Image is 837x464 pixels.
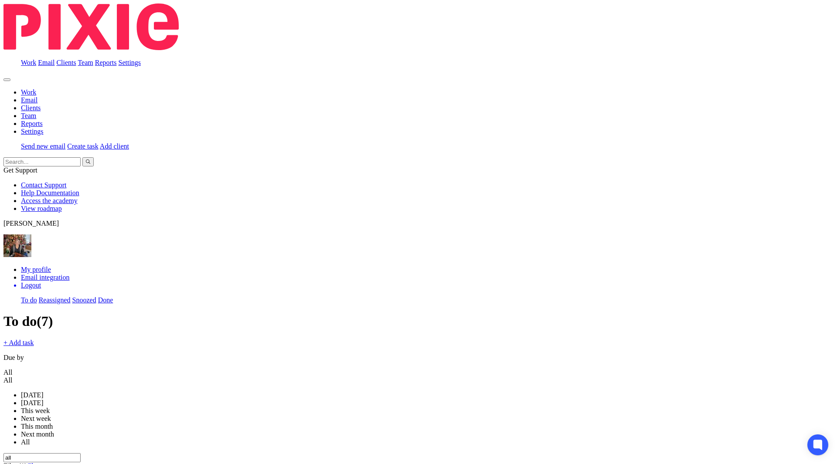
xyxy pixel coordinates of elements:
span: All [21,438,30,446]
input: Search [3,157,81,166]
a: Reports [21,120,43,127]
a: Create task [67,142,99,150]
p: Due by [3,354,834,362]
a: Clients [56,59,76,66]
a: Snoozed [72,296,96,304]
a: Help Documentation [21,189,79,196]
a: Settings [119,59,141,66]
h1: To do [3,313,834,329]
img: 20241226_124325-EDIT.jpg [3,234,31,257]
button: Search [82,157,94,166]
a: To do [21,296,37,304]
span: This month [21,423,53,430]
a: Email [21,96,37,104]
a: Work [21,88,36,96]
a: Team [21,112,36,119]
span: (7) [37,313,53,329]
a: Reassigned [39,296,71,304]
span: Logout [21,281,41,289]
span: [DATE] [21,399,44,406]
span: This week [21,407,50,414]
a: Work [21,59,36,66]
a: Done [98,296,113,304]
a: Logout [21,281,834,289]
a: Add client [100,142,129,150]
a: Clients [21,104,41,112]
a: + Add task [3,339,34,346]
span: Next week [21,415,51,422]
img: Pixie [3,3,179,50]
span: Next month [21,430,54,438]
span: All [3,369,12,376]
div: All [3,376,825,384]
a: Contact Support [21,181,66,189]
a: Reports [95,59,117,66]
a: Team [78,59,93,66]
a: My profile [21,266,51,273]
a: View roadmap [21,205,62,212]
a: Email [38,59,54,66]
a: Access the academy [21,197,78,204]
a: Email integration [21,274,70,281]
span: Get Support [3,166,37,174]
p: [PERSON_NAME] [3,220,834,227]
a: Settings [21,128,44,135]
a: Send new email [21,142,65,150]
span: [DATE] [21,391,44,399]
